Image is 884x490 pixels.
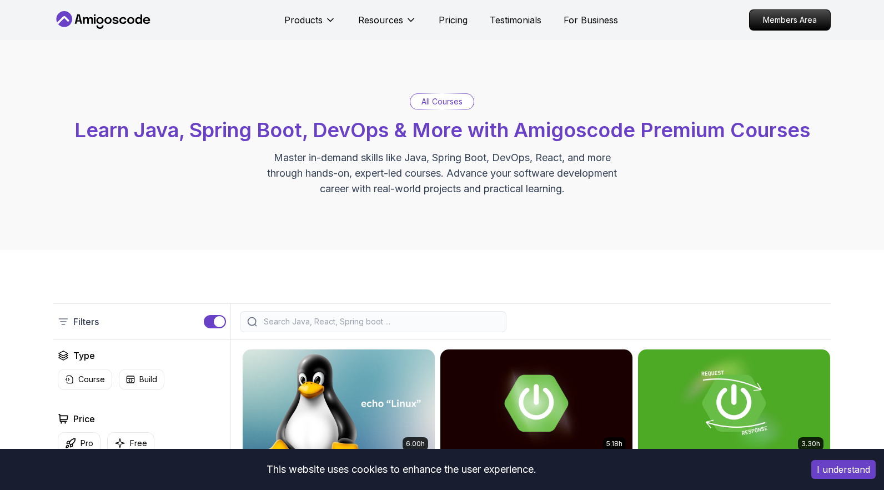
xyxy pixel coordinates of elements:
span: Learn Java, Spring Boot, DevOps & More with Amigoscode Premium Courses [74,118,810,142]
a: Pricing [439,13,468,27]
img: Building APIs with Spring Boot card [638,349,830,457]
button: Build [119,369,164,390]
p: Master in-demand skills like Java, Spring Boot, DevOps, React, and more through hands-on, expert-... [255,150,629,197]
a: For Business [564,13,618,27]
button: Free [107,432,154,454]
a: Members Area [749,9,831,31]
p: Build [139,374,157,385]
button: Products [284,13,336,36]
p: Filters [73,315,99,328]
a: Testimonials [490,13,541,27]
h2: Type [73,349,95,362]
img: Linux Fundamentals card [243,349,435,457]
div: This website uses cookies to enhance the user experience. [8,457,795,482]
p: Pro [81,438,93,449]
p: 5.18h [606,439,622,448]
p: Course [78,374,105,385]
p: 6.00h [406,439,425,448]
input: Search Java, React, Spring boot ... [262,316,499,327]
button: Course [58,369,112,390]
img: Advanced Spring Boot card [440,349,632,457]
p: All Courses [421,96,463,107]
p: Members Area [750,10,830,30]
button: Pro [58,432,101,454]
button: Resources [358,13,416,36]
p: Resources [358,13,403,27]
h2: Price [73,412,95,426]
p: 3.30h [801,439,820,448]
p: Products [284,13,323,27]
p: Free [130,438,147,449]
button: Accept cookies [811,460,876,479]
